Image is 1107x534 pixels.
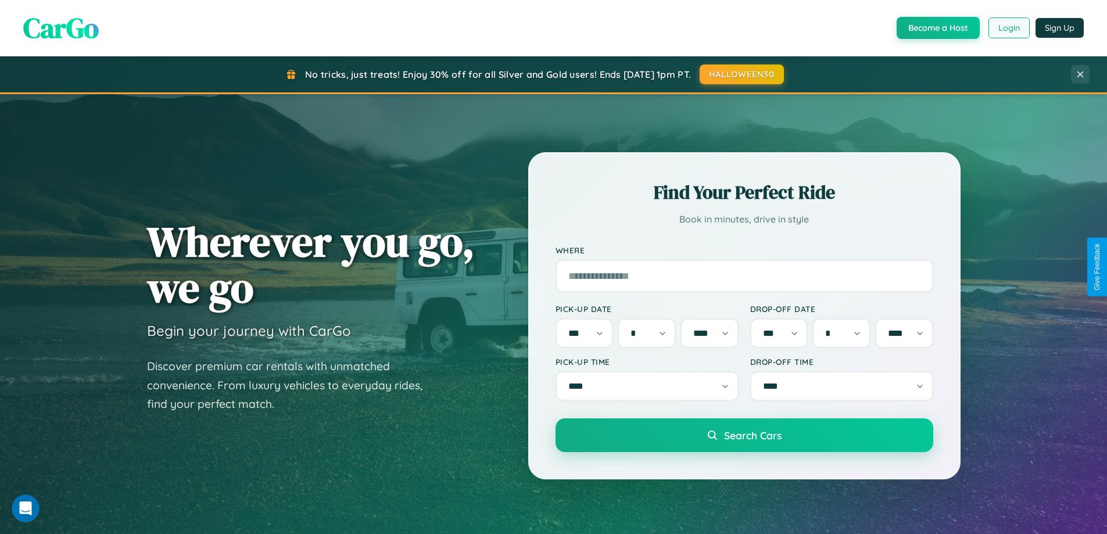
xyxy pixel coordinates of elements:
[724,429,782,442] span: Search Cars
[750,304,933,314] label: Drop-off Date
[147,218,475,310] h1: Wherever you go, we go
[147,357,438,414] p: Discover premium car rentals with unmatched convenience. From luxury vehicles to everyday rides, ...
[988,17,1030,38] button: Login
[23,9,99,47] span: CarGo
[750,357,933,367] label: Drop-off Time
[12,494,40,522] iframe: Intercom live chat
[556,304,739,314] label: Pick-up Date
[700,64,784,84] button: HALLOWEEN30
[556,211,933,228] p: Book in minutes, drive in style
[556,418,933,452] button: Search Cars
[556,357,739,367] label: Pick-up Time
[1093,243,1101,291] div: Give Feedback
[1036,18,1084,38] button: Sign Up
[556,245,933,255] label: Where
[556,180,933,205] h2: Find Your Perfect Ride
[147,322,351,339] h3: Begin your journey with CarGo
[305,69,691,80] span: No tricks, just treats! Enjoy 30% off for all Silver and Gold users! Ends [DATE] 1pm PT.
[897,17,980,39] button: Become a Host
